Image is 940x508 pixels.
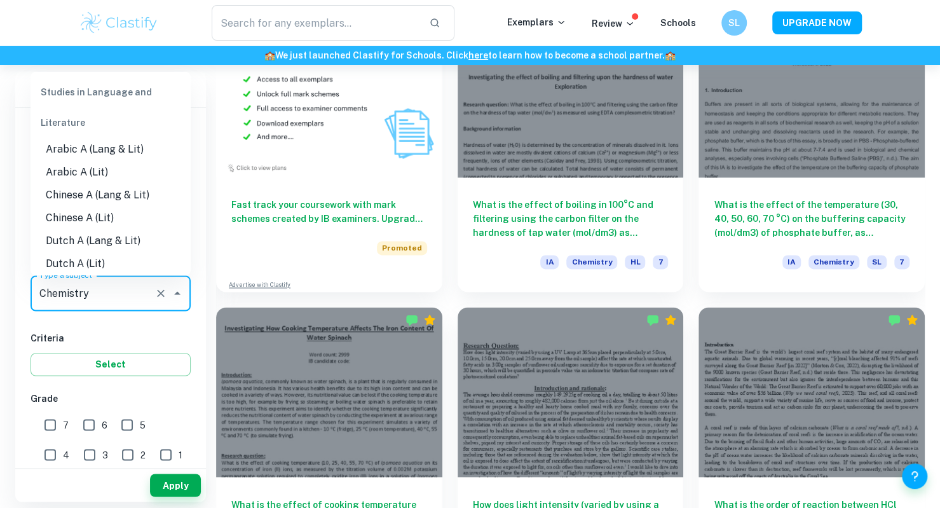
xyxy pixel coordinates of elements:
[31,77,191,138] div: Studies in Language and Literature
[31,207,191,230] li: Chinese A (Lit)
[3,48,937,62] h6: We just launched Clastify for Schools. Click to learn how to become a school partner.
[540,255,559,269] span: IA
[592,17,635,31] p: Review
[264,50,275,60] span: 🏫
[31,353,191,376] button: Select
[867,255,887,269] span: SL
[63,448,69,462] span: 4
[698,8,925,292] a: What is the effect of the temperature (30, 40, 50, 60, 70 °C) on the buffering capacity (mol/dm3)...
[902,463,927,489] button: Help and Feedback
[31,230,191,252] li: Dutch A (Lang & Lit)
[726,16,741,30] h6: SL
[405,313,418,326] img: Marked
[458,8,684,292] a: What is the effect of boiling in 100°C and filtering using the carbon filter on the hardness of t...
[140,448,146,462] span: 2
[212,5,419,41] input: Search for any exemplars...
[15,71,206,107] h6: Filter exemplars
[665,50,676,60] span: 🏫
[714,198,909,240] h6: What is the effect of the temperature (30, 40, 50, 60, 70 °C) on the buffering capacity (mol/dm3)...
[653,255,668,269] span: 7
[168,284,186,302] button: Close
[906,313,918,326] div: Premium
[31,184,191,207] li: Chinese A (Lang & Lit)
[772,11,862,34] button: UPGRADE NOW
[507,15,566,29] p: Exemplars
[179,448,182,462] span: 1
[721,10,747,36] button: SL
[646,313,659,326] img: Marked
[566,255,617,269] span: Chemistry
[31,161,191,184] li: Arabic A (Lit)
[660,18,696,28] a: Schools
[216,8,442,177] img: Thumbnail
[63,418,69,432] span: 7
[31,331,191,345] h6: Criteria
[782,255,801,269] span: IA
[625,255,645,269] span: HL
[150,474,201,497] button: Apply
[102,418,107,432] span: 6
[79,10,160,36] img: Clastify logo
[231,198,427,226] h6: Fast track your coursework with mark schemes created by IB examiners. Upgrade now
[229,280,290,289] a: Advertise with Clastify
[140,418,146,432] span: 5
[888,313,901,326] img: Marked
[377,241,427,255] span: Promoted
[468,50,488,60] a: here
[423,313,436,326] div: Premium
[894,255,909,269] span: 7
[31,252,191,275] li: Dutch A (Lit)
[102,448,108,462] span: 3
[31,138,191,161] li: Arabic A (Lang & Lit)
[664,313,677,326] div: Premium
[473,198,669,240] h6: What is the effect of boiling in 100°C and filtering using the carbon filter on the hardness of t...
[31,391,191,405] h6: Grade
[808,255,859,269] span: Chemistry
[152,284,170,302] button: Clear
